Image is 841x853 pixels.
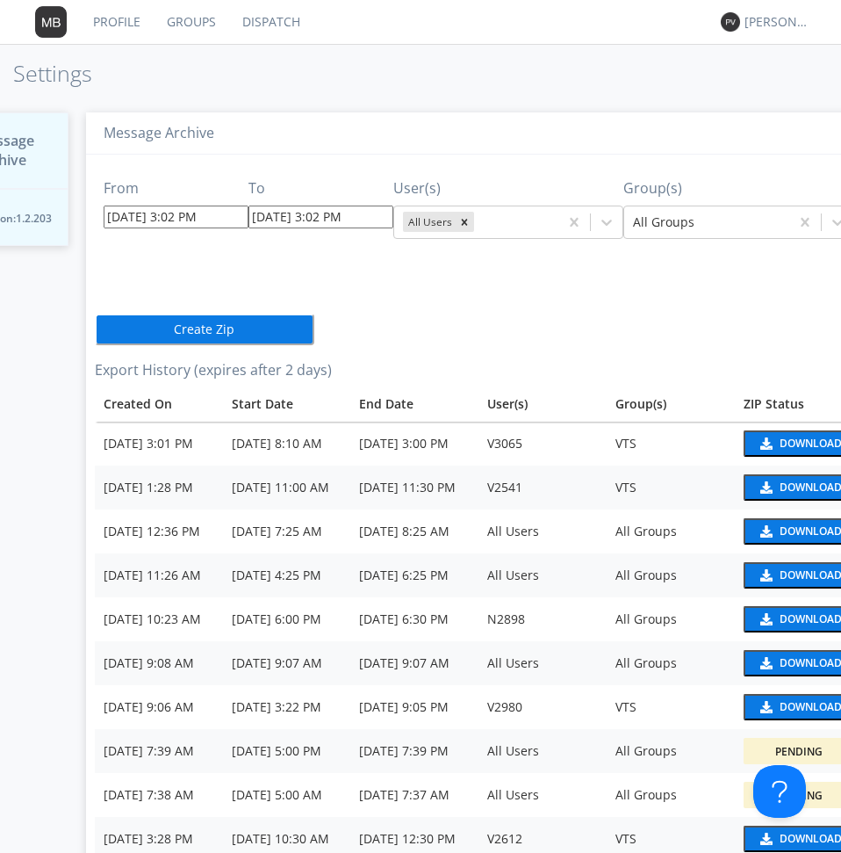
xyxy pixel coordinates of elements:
div: All Users [487,654,598,672]
th: Toggle SortBy [350,387,478,422]
div: N2898 [487,611,598,628]
h3: From [104,181,248,197]
div: [DATE] 8:10 AM [232,435,342,452]
div: All Users [487,523,598,540]
div: [DATE] 3:00 PM [359,435,470,452]
div: All Groups [615,611,726,628]
div: [PERSON_NAME] * [744,13,810,31]
div: [DATE] 11:30 PM [359,479,470,496]
img: download media button [758,437,773,450]
div: [DATE] 6:25 PM [359,567,470,584]
div: Remove All Users [455,212,474,232]
div: [DATE] 10:23 AM [104,611,214,628]
img: download media button [758,833,773,845]
div: [DATE] 11:00 AM [232,479,342,496]
img: 373638.png [35,6,67,38]
div: [DATE] 9:07 AM [232,654,342,672]
div: [DATE] 9:07 AM [359,654,470,672]
div: All Users [487,742,598,760]
div: [DATE] 7:37 AM [359,786,470,804]
div: [DATE] 5:00 AM [232,786,342,804]
div: All Users [403,212,455,232]
div: [DATE] 9:06 AM [104,698,214,716]
div: [DATE] 1:28 PM [104,479,214,496]
div: [DATE] 7:25 AM [232,523,342,540]
div: [DATE] 9:05 PM [359,698,470,716]
div: [DATE] 3:28 PM [104,830,214,848]
th: User(s) [478,387,607,422]
div: V2541 [487,479,598,496]
img: download media button [758,525,773,538]
img: download media button [758,657,773,669]
div: VTS [615,698,726,716]
div: [DATE] 4:25 PM [232,567,342,584]
th: Toggle SortBy [223,387,351,422]
div: VTS [615,830,726,848]
img: download media button [758,613,773,625]
div: [DATE] 7:38 AM [104,786,214,804]
div: [DATE] 5:00 PM [232,742,342,760]
img: download media button [758,569,773,582]
div: V3065 [487,435,598,452]
div: [DATE] 7:39 AM [104,742,214,760]
div: [DATE] 6:00 PM [232,611,342,628]
h3: User(s) [393,181,624,197]
div: All Users [487,567,598,584]
img: download media button [758,701,773,713]
button: Create Zip [95,314,314,345]
div: V2980 [487,698,598,716]
div: [DATE] 12:36 PM [104,523,214,540]
div: [DATE] 11:26 AM [104,567,214,584]
div: V2612 [487,830,598,848]
div: [DATE] 7:39 PM [359,742,470,760]
div: [DATE] 3:01 PM [104,435,214,452]
h3: To [248,181,393,197]
div: VTS [615,479,726,496]
div: All Groups [615,786,726,804]
img: download media button [758,481,773,494]
div: VTS [615,435,726,452]
div: All Groups [615,523,726,540]
div: [DATE] 9:08 AM [104,654,214,672]
div: [DATE] 8:25 AM [359,523,470,540]
div: Pending [775,744,823,759]
div: All Groups [615,654,726,672]
div: All Users [487,786,598,804]
div: [DATE] 3:22 PM [232,698,342,716]
div: [DATE] 12:30 PM [359,830,470,848]
iframe: Toggle Customer Support [753,765,806,818]
th: Toggle SortBy [95,387,223,422]
div: [DATE] 10:30 AM [232,830,342,848]
div: [DATE] 6:30 PM [359,611,470,628]
div: All Groups [615,567,726,584]
div: All Groups [615,742,726,760]
th: Group(s) [607,387,735,422]
img: 373638.png [721,12,740,32]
